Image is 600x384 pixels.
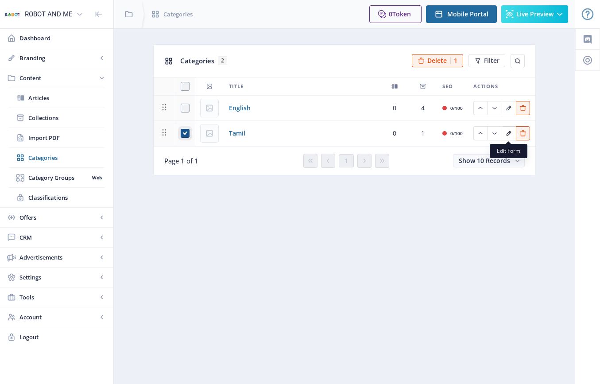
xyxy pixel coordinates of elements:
span: 4 [421,104,425,112]
a: Category GroupsWeb [9,168,105,187]
span: Articles [28,93,105,102]
button: Live Preview [501,5,568,23]
span: Filter [484,57,499,64]
a: Edit page [473,103,488,112]
span: Show 10 Records [459,156,510,165]
a: Edit page [516,103,530,112]
div: 0/100 [450,128,463,139]
span: Title [229,81,244,92]
a: Edit page [502,103,516,112]
div: ROBOT AND ME [25,4,73,24]
a: Collections [9,108,105,128]
span: 1 [421,129,425,137]
a: Import PDF [9,128,105,147]
span: Dashboard [19,34,106,43]
span: CRM [19,233,97,242]
a: Classifications [9,188,105,207]
span: Logout [19,333,106,341]
span: 1 [345,157,348,164]
span: 0 [393,129,396,137]
span: Categories [163,10,193,19]
span: Advertisements [19,253,97,262]
a: Tamil [229,128,245,139]
img: properties.app_icon.png [5,7,19,21]
span: Delete [427,57,447,64]
span: Actions [473,81,498,92]
button: Show 10 Records [453,154,525,167]
button: 0Token [369,5,422,23]
a: Edit page [488,128,502,137]
span: Content [19,74,97,82]
span: Page 1 of 1 [164,156,198,165]
div: 1 [450,57,457,64]
span: Categories [28,153,105,162]
span: 2 [218,56,227,65]
a: Edit page [516,128,530,137]
span: Tools [19,293,97,302]
a: Articles [9,88,105,108]
span: Settings [19,273,97,282]
a: Edit page [502,128,516,137]
span: Category Groups [28,173,89,182]
span: Mobile Portal [447,11,488,18]
span: Classifications [28,193,105,202]
span: SEO [442,81,453,92]
span: Token [392,10,411,18]
a: Categories [9,148,105,167]
a: English [229,103,251,113]
button: Filter [468,54,505,67]
a: Edit page [473,128,488,137]
button: 1 [339,154,354,167]
button: Mobile Portal [426,5,497,23]
button: Delete1 [412,54,463,67]
span: Import PDF [28,133,105,142]
span: Branding [19,54,97,62]
span: 0 [393,104,396,112]
span: Collections [28,113,105,122]
div: 0/100 [450,103,463,113]
span: Live Preview [516,11,554,18]
span: Categories [180,56,214,65]
nb-badge: Web [89,173,105,182]
span: Offers [19,213,97,222]
span: Account [19,313,97,322]
a: Edit page [488,103,502,112]
span: Edit Form [497,147,520,155]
